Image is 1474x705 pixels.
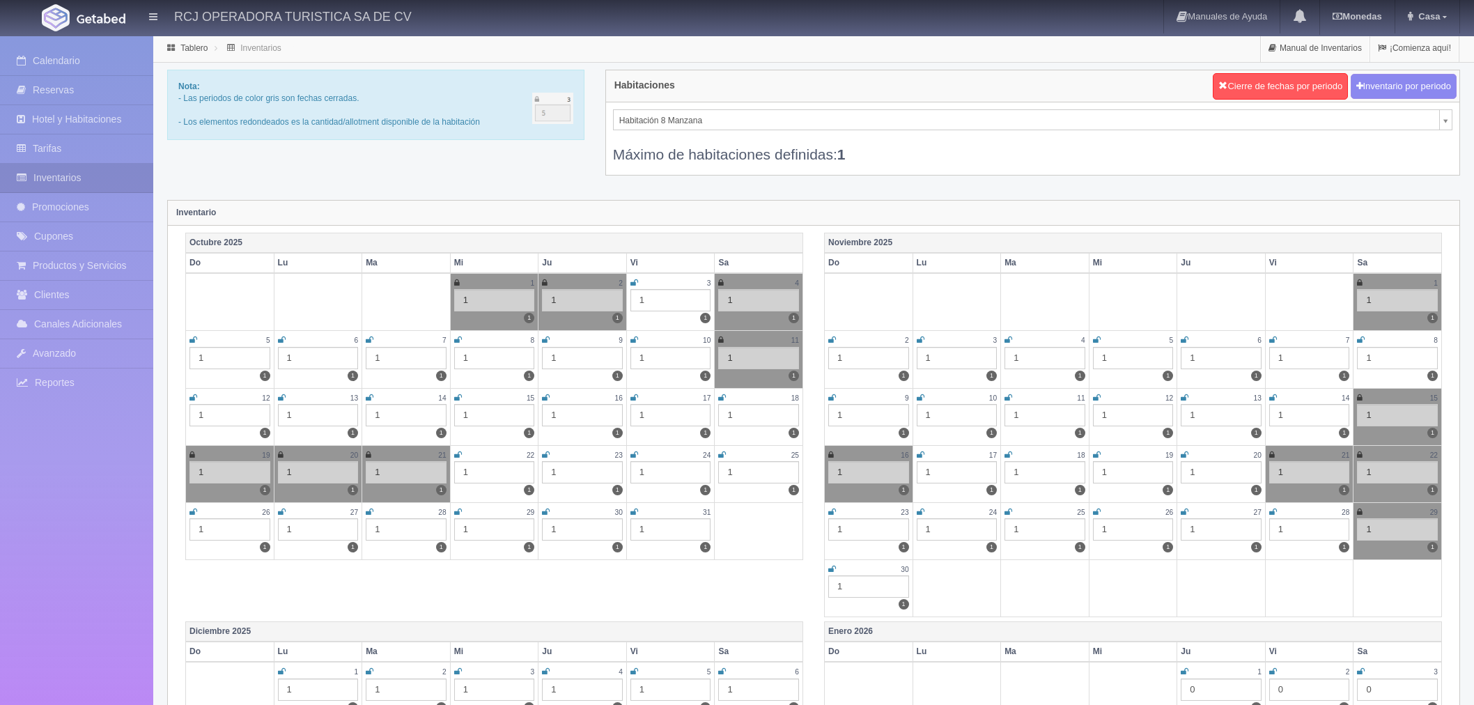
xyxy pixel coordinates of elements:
[1357,461,1438,483] div: 1
[524,428,534,438] label: 1
[278,347,359,369] div: 1
[614,509,622,516] small: 30
[438,394,446,402] small: 14
[167,70,584,140] div: - Las periodos de color gris son fechas cerradas. - Los elementos redondeados es la cantidad/allo...
[1089,253,1177,273] th: Mi
[1269,518,1350,541] div: 1
[1181,518,1262,541] div: 1
[707,668,711,676] small: 5
[274,642,362,662] th: Lu
[538,253,627,273] th: Ju
[1430,509,1438,516] small: 29
[262,509,270,516] small: 26
[260,428,270,438] label: 1
[454,347,535,369] div: 1
[1004,347,1085,369] div: 1
[789,485,799,495] label: 1
[703,451,711,459] small: 24
[626,253,715,273] th: Vi
[186,642,274,662] th: Do
[527,394,534,402] small: 15
[366,518,447,541] div: 1
[1346,336,1350,344] small: 7
[442,668,447,676] small: 2
[626,642,715,662] th: Vi
[986,371,997,381] label: 1
[703,336,711,344] small: 10
[899,485,909,495] label: 1
[1269,461,1350,483] div: 1
[791,336,799,344] small: 11
[1163,428,1173,438] label: 1
[917,404,998,426] div: 1
[1427,485,1438,495] label: 1
[828,404,909,426] div: 1
[262,451,270,459] small: 19
[348,485,358,495] label: 1
[186,622,803,642] th: Diciembre 2025
[1004,461,1085,483] div: 1
[454,404,535,426] div: 1
[1342,451,1349,459] small: 21
[1081,336,1085,344] small: 4
[837,146,846,162] b: 1
[630,461,711,483] div: 1
[266,336,270,344] small: 5
[989,451,997,459] small: 17
[1257,668,1262,676] small: 1
[538,642,627,662] th: Ju
[524,371,534,381] label: 1
[1353,642,1442,662] th: Sa
[1075,542,1085,552] label: 1
[1342,509,1349,516] small: 28
[1251,542,1262,552] label: 1
[901,566,908,573] small: 30
[542,347,623,369] div: 1
[189,404,270,426] div: 1
[354,668,358,676] small: 1
[1177,642,1266,662] th: Ju
[542,289,623,311] div: 1
[899,371,909,381] label: 1
[1342,394,1349,402] small: 14
[436,428,447,438] label: 1
[454,518,535,541] div: 1
[1257,336,1262,344] small: 6
[986,428,997,438] label: 1
[1339,428,1349,438] label: 1
[1415,11,1440,22] span: Casa
[1353,253,1442,273] th: Sa
[450,253,538,273] th: Mi
[438,451,446,459] small: 21
[527,451,534,459] small: 22
[524,485,534,495] label: 1
[1434,668,1438,676] small: 3
[619,110,1434,131] span: Habitación 8 Manzana
[260,542,270,552] label: 1
[278,404,359,426] div: 1
[1253,509,1261,516] small: 27
[1269,404,1350,426] div: 1
[1093,404,1174,426] div: 1
[700,313,711,323] label: 1
[630,518,711,541] div: 1
[1434,279,1438,287] small: 1
[630,289,711,311] div: 1
[613,130,1452,164] div: Máximo de habitaciones definidas:
[350,394,358,402] small: 13
[901,451,908,459] small: 16
[795,668,799,676] small: 6
[619,336,623,344] small: 9
[1077,509,1085,516] small: 25
[917,461,998,483] div: 1
[1093,518,1174,541] div: 1
[1430,394,1438,402] small: 15
[366,347,447,369] div: 1
[1181,347,1262,369] div: 1
[986,485,997,495] label: 1
[1427,313,1438,323] label: 1
[1261,35,1370,62] a: Manual de Inventarios
[718,679,799,701] div: 1
[189,461,270,483] div: 1
[619,668,623,676] small: 4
